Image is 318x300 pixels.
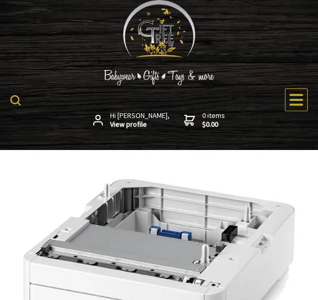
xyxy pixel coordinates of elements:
span: Hi [PERSON_NAME], [110,111,170,129]
a: Hi [PERSON_NAME],View profile [93,111,170,129]
strong: View profile [110,120,170,129]
span: 0 items [202,111,225,129]
strong: $0.00 [202,120,225,129]
img: product search [10,95,21,106]
a: 0 items$0.00 [184,111,225,129]
img: Babywear - Gifts - Toys & more [82,70,237,85]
